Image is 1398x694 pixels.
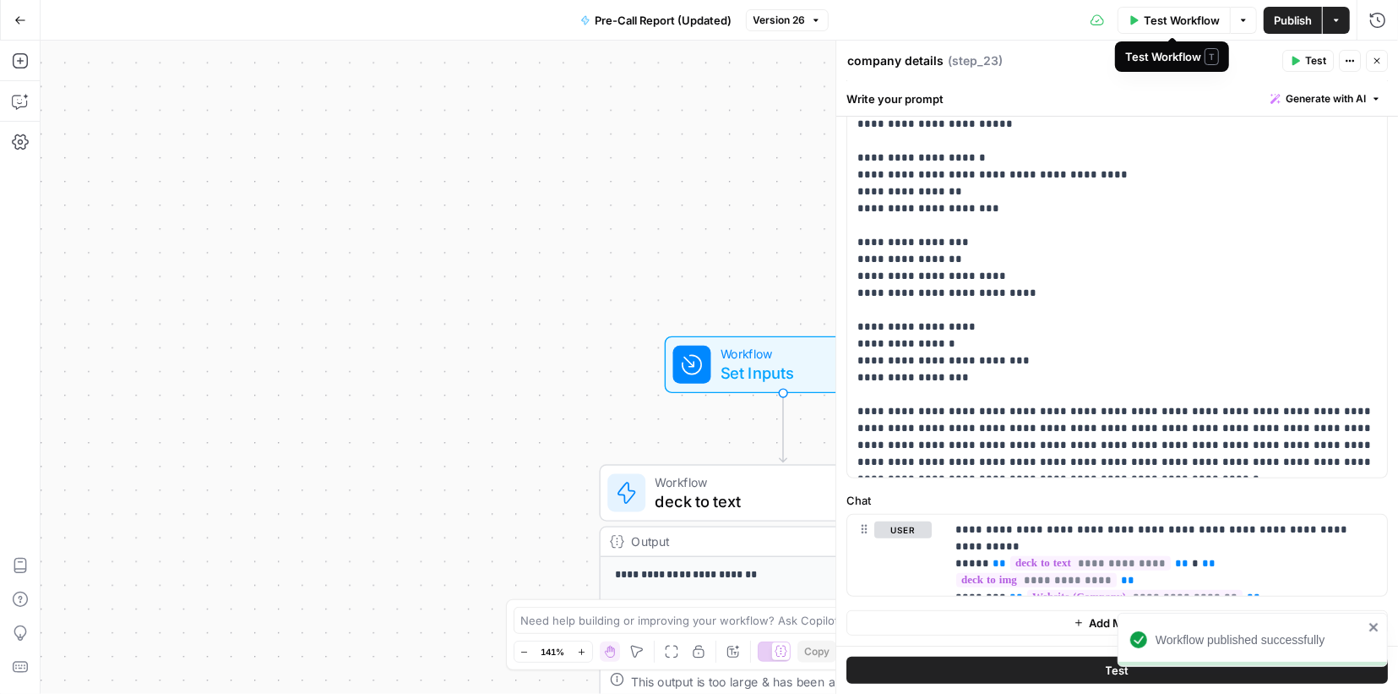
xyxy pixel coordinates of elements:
[1106,662,1129,679] span: Test
[797,641,836,663] button: Copy
[721,345,838,363] span: Workflow
[1089,615,1161,631] span: Add Message
[753,13,806,28] span: Version 26
[1144,12,1220,29] span: Test Workflow
[721,361,838,385] span: Set Inputs
[948,52,1003,69] span: ( step_23 )
[846,492,1388,509] label: Chat
[655,489,895,513] span: deck to text
[1156,631,1363,648] div: Workflow published successfully
[1274,12,1312,29] span: Publish
[1118,7,1231,34] button: Test Workflow
[541,645,565,658] span: 141%
[846,610,1388,636] button: Add Message
[1286,91,1366,107] span: Generate with AI
[1305,53,1326,68] span: Test
[1282,50,1334,72] button: Test
[874,522,932,538] button: user
[746,9,829,31] button: Version 26
[631,533,901,551] div: Output
[846,657,1388,684] button: Test
[1368,620,1380,634] button: close
[780,393,786,462] g: Edge from start to step_39
[600,336,968,393] div: WorkflowSet InputsInputs
[836,81,1398,116] div: Write your prompt
[1264,7,1322,34] button: Publish
[847,52,944,69] textarea: company details
[804,644,830,659] span: Copy
[847,515,932,596] div: user
[596,12,732,29] span: Pre-Call Report (Updated)
[655,473,895,491] span: Workflow
[1264,88,1388,110] button: Generate with AI
[570,7,743,34] button: Pre-Call Report (Updated)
